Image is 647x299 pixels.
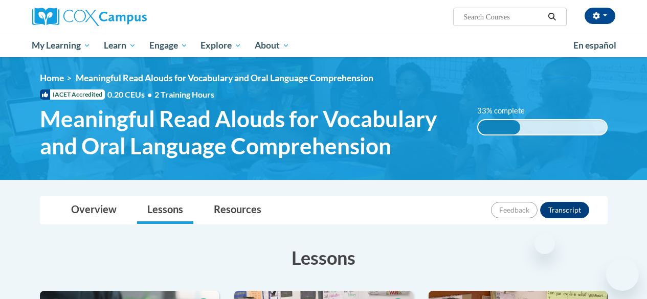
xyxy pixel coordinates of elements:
a: En español [567,35,623,56]
a: Cox Campus [32,8,216,26]
label: 33% complete [477,105,536,117]
a: Learn [97,34,143,57]
div: Main menu [25,34,623,57]
button: Feedback [491,202,538,218]
input: Search Courses [462,11,544,23]
span: IACET Accredited [40,89,105,100]
span: Explore [200,39,241,52]
span: My Learning [32,39,91,52]
span: Engage [149,39,188,52]
a: Explore [194,34,248,57]
a: Home [40,73,64,83]
h3: Lessons [40,245,608,270]
div: 33% complete [478,120,521,134]
iframe: Button to launch messaging window [606,258,639,291]
span: About [255,39,289,52]
button: Search [544,11,560,23]
img: Cox Campus [32,8,147,26]
a: Resources [204,197,272,224]
a: Lessons [137,197,193,224]
span: 2 Training Hours [154,89,214,99]
a: Overview [61,197,127,224]
span: Learn [104,39,136,52]
span: Meaningful Read Alouds for Vocabulary and Oral Language Comprehension [76,73,373,83]
a: About [248,34,296,57]
button: Transcript [540,202,589,218]
iframe: Close message [534,234,555,254]
a: My Learning [26,34,98,57]
a: Engage [143,34,194,57]
button: Account Settings [585,8,615,24]
span: 0.20 CEUs [107,89,154,100]
span: • [147,89,152,99]
span: Meaningful Read Alouds for Vocabulary and Oral Language Comprehension [40,105,462,159]
span: En español [573,40,616,51]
